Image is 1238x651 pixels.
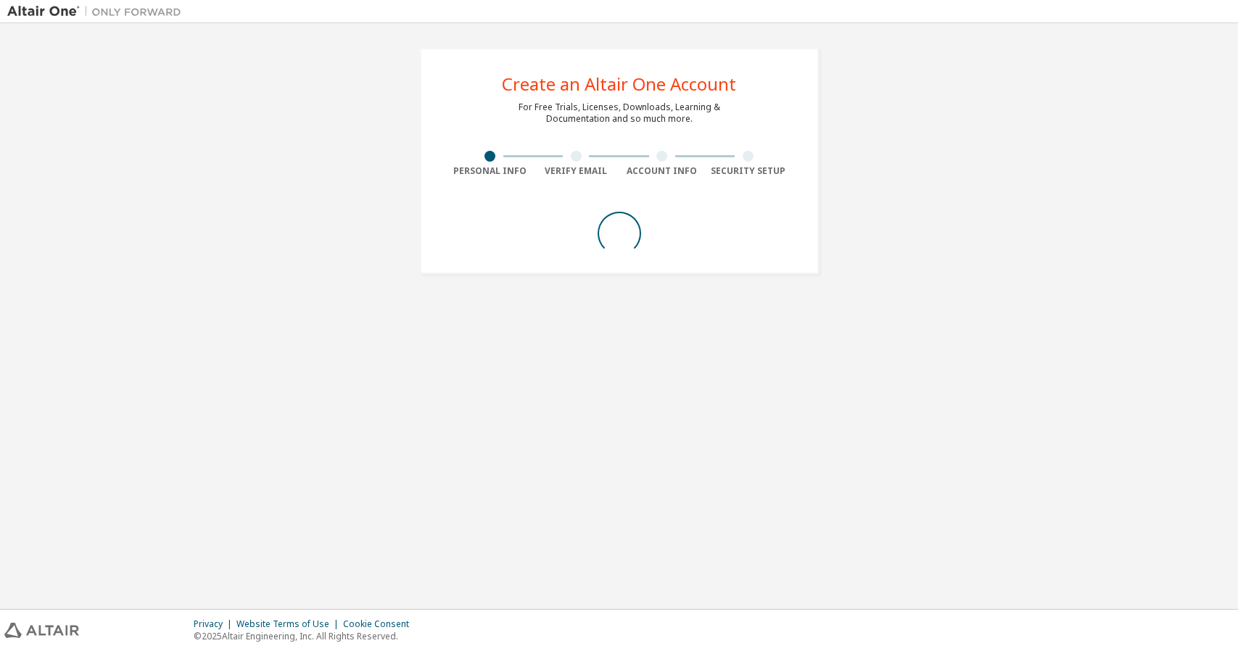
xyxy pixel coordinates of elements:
[447,165,534,177] div: Personal Info
[343,618,418,630] div: Cookie Consent
[4,623,79,638] img: altair_logo.svg
[619,165,706,177] div: Account Info
[502,75,736,93] div: Create an Altair One Account
[705,165,791,177] div: Security Setup
[7,4,189,19] img: Altair One
[519,101,720,125] div: For Free Trials, Licenses, Downloads, Learning & Documentation and so much more.
[533,165,619,177] div: Verify Email
[236,618,343,630] div: Website Terms of Use
[194,618,236,630] div: Privacy
[194,630,418,642] p: © 2025 Altair Engineering, Inc. All Rights Reserved.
